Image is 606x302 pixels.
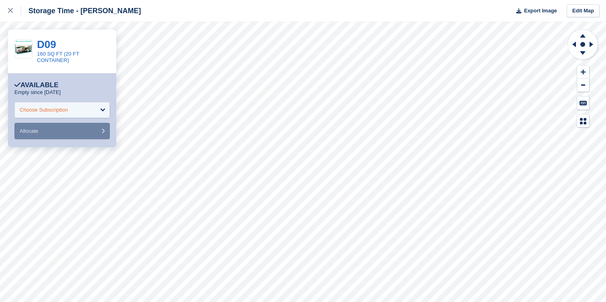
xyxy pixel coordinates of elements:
div: Storage Time - [PERSON_NAME] [21,6,141,16]
a: 160 SQ FT (20 FT CONTAINER) [37,51,79,63]
div: Available [14,81,59,89]
button: Export Image [511,4,557,18]
button: Keyboard Shortcuts [577,96,589,110]
span: Allocate [20,128,38,134]
a: D09 [37,38,56,50]
button: Zoom In [577,66,589,79]
img: 10ft%20Container%20(80%20SQ%20FT)%20(1).png [15,40,32,58]
button: Map Legend [577,114,589,128]
a: Edit Map [567,4,600,18]
p: Empty since [DATE] [14,89,61,96]
button: Zoom Out [577,79,589,92]
div: Choose Subscription [20,106,68,114]
button: Allocate [14,123,110,139]
span: Export Image [524,7,557,15]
